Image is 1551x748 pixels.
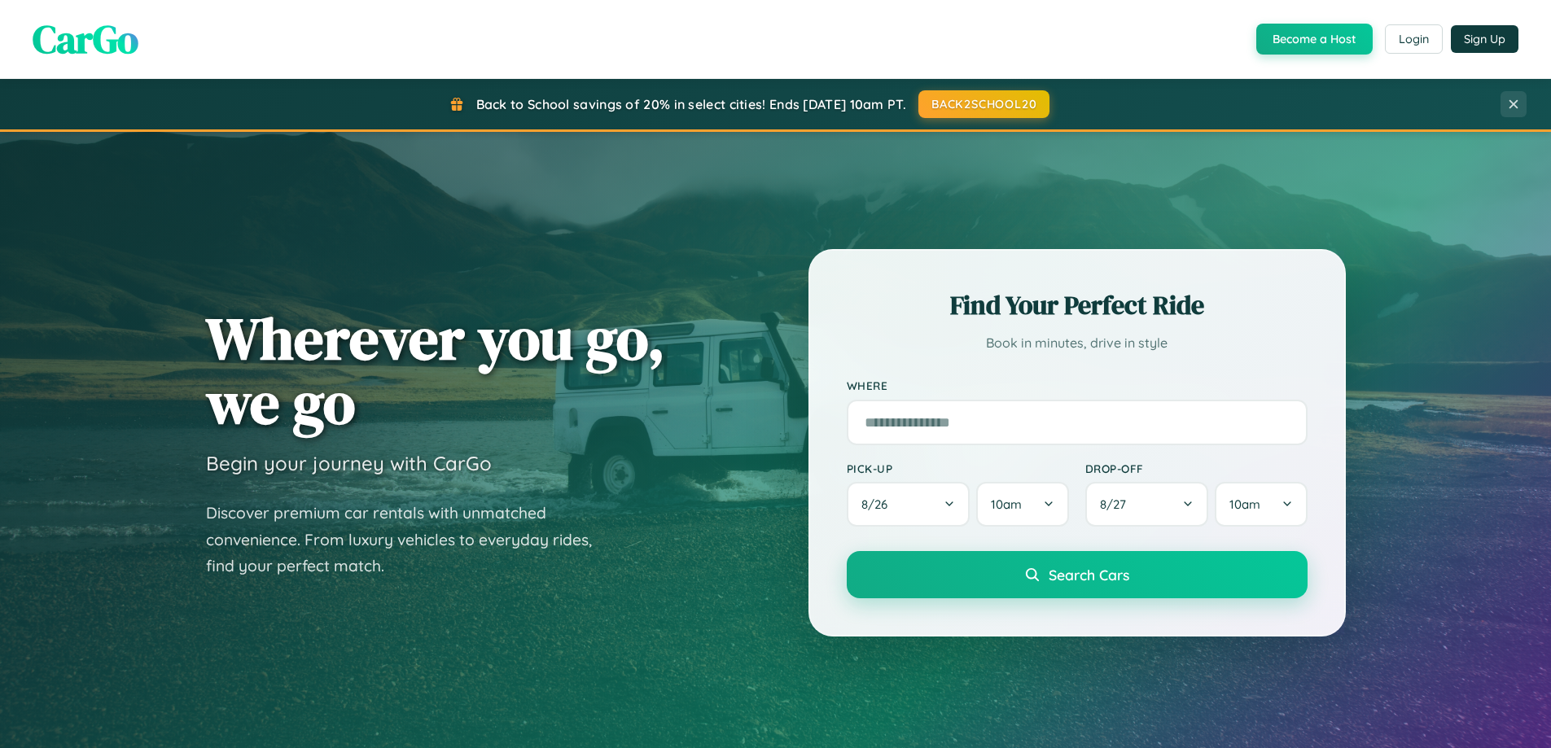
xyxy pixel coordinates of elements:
span: 10am [991,496,1022,512]
button: Login [1385,24,1443,54]
button: Search Cars [847,551,1308,598]
span: Back to School savings of 20% in select cities! Ends [DATE] 10am PT. [476,96,906,112]
button: 10am [1215,482,1307,527]
span: CarGo [33,12,138,66]
button: Sign Up [1451,25,1518,53]
label: Drop-off [1085,461,1308,475]
button: Become a Host [1256,24,1373,55]
button: 10am [976,482,1068,527]
span: Search Cars [1049,566,1129,584]
span: 8 / 26 [861,496,896,512]
h3: Begin your journey with CarGo [206,451,492,475]
button: 8/27 [1085,482,1209,527]
h2: Find Your Perfect Ride [847,287,1308,323]
label: Where [847,379,1308,393]
h1: Wherever you go, we go [206,306,665,435]
button: BACK2SCHOOL20 [918,90,1049,118]
p: Book in minutes, drive in style [847,331,1308,355]
span: 8 / 27 [1100,496,1134,512]
button: 8/26 [847,482,970,527]
span: 10am [1229,496,1260,512]
label: Pick-up [847,461,1069,475]
p: Discover premium car rentals with unmatched convenience. From luxury vehicles to everyday rides, ... [206,500,613,580]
